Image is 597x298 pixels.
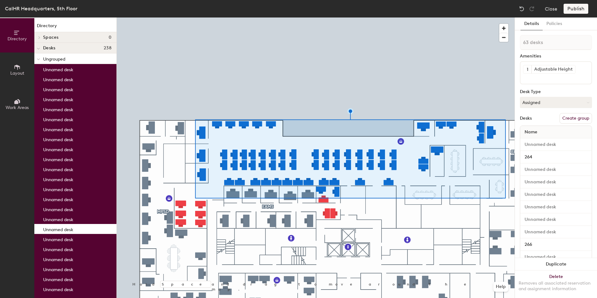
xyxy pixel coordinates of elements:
[43,175,73,182] p: Unnamed desk
[521,253,590,261] input: Unnamed desk
[521,215,590,224] input: Unnamed desk
[520,54,592,59] div: Amenities
[523,65,531,73] button: 1
[521,17,543,30] button: Details
[43,215,73,222] p: Unnamed desk
[521,228,590,236] input: Unnamed desk
[5,5,77,12] div: CalHR Headquarters, 5th Floor
[521,178,590,186] input: Unnamed desk
[43,245,73,252] p: Unnamed desk
[43,135,73,142] p: Unnamed desk
[43,195,73,202] p: Unnamed desk
[43,35,59,40] span: Spaces
[515,258,597,271] button: Duplicate
[521,165,590,174] input: Unnamed desk
[43,255,73,262] p: Unnamed desk
[7,36,27,42] span: Directory
[43,225,73,232] p: Unnamed desk
[34,22,116,32] h1: Directory
[43,155,73,162] p: Unnamed desk
[43,265,73,272] p: Unnamed desk
[104,46,111,51] span: 238
[43,65,73,72] p: Unnamed desk
[43,46,55,51] span: Desks
[519,281,593,292] div: Removes all associated reservation and assignment information
[43,275,73,282] p: Unnamed desk
[529,6,535,12] img: Redo
[43,165,73,172] p: Unnamed desk
[493,282,508,292] button: Help
[43,57,65,62] span: Ungrouped
[515,271,597,298] button: DeleteRemoves all associated reservation and assignment information
[521,240,590,249] input: Unnamed desk
[521,127,540,138] span: Name
[520,89,592,94] div: Desk Type
[521,140,590,149] input: Unnamed desk
[43,125,73,132] p: Unnamed desk
[43,285,73,292] p: Unnamed desk
[43,75,73,82] p: Unnamed desk
[10,71,24,76] span: Layout
[43,115,73,122] p: Unnamed desk
[521,153,590,161] input: Unnamed desk
[531,65,575,73] div: Adjustable Height
[43,95,73,102] p: Unnamed desk
[43,185,73,192] p: Unnamed desk
[520,97,592,108] button: Assigned
[109,35,111,40] span: 0
[521,190,590,199] input: Unnamed desk
[521,203,590,211] input: Unnamed desk
[43,105,73,112] p: Unnamed desk
[519,6,525,12] img: Undo
[43,235,73,242] p: Unnamed desk
[6,105,29,110] span: Work Areas
[43,145,73,152] p: Unnamed desk
[543,17,566,30] button: Policies
[520,116,532,121] div: Desks
[527,66,528,73] span: 1
[43,205,73,212] p: Unnamed desk
[43,85,73,92] p: Unnamed desk
[545,4,557,14] button: Close
[560,113,592,124] button: Create group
